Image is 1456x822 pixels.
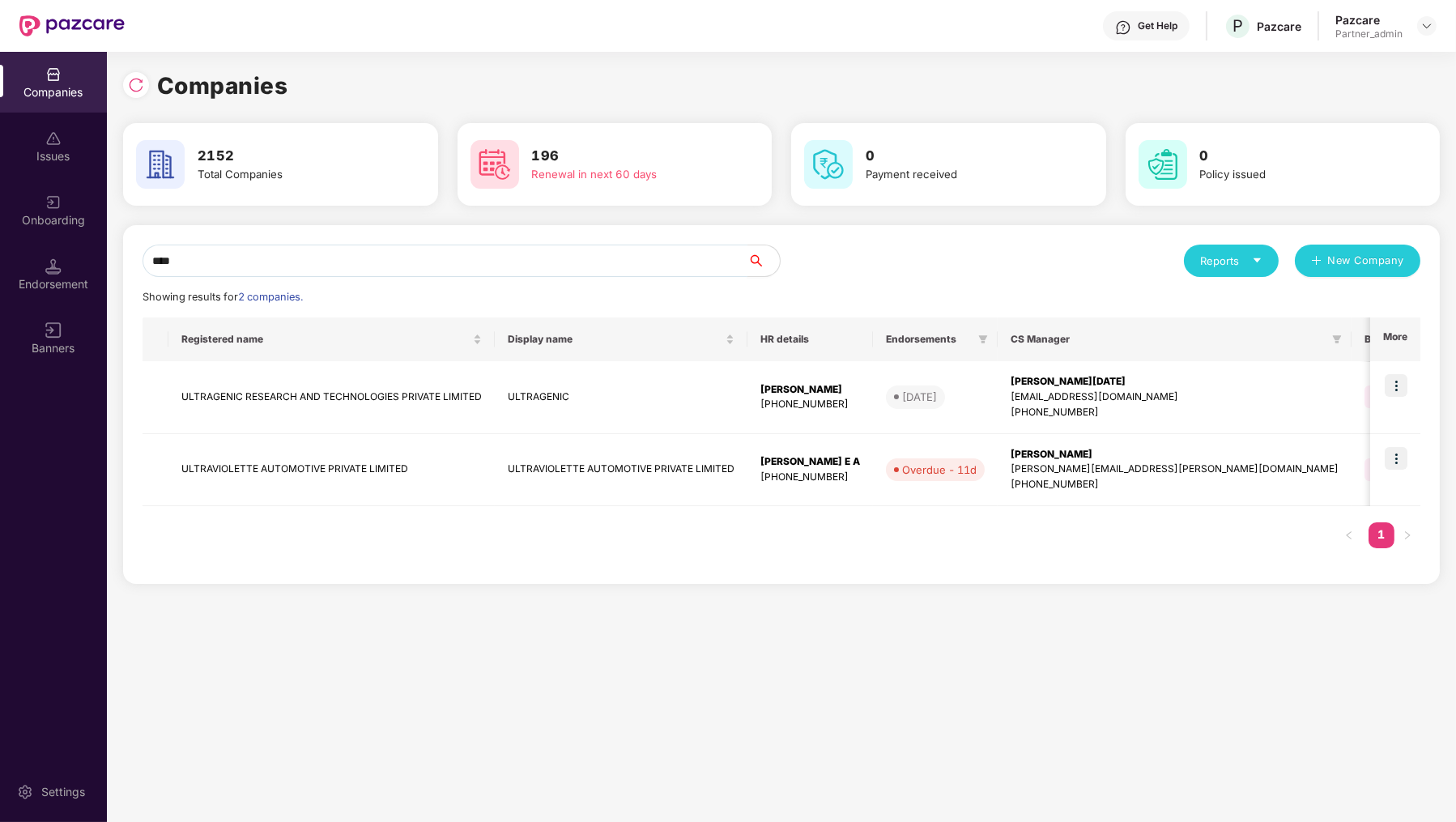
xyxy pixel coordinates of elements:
li: Previous Page [1336,522,1362,548]
div: [EMAIL_ADDRESS][DOMAIN_NAME] [1011,390,1339,405]
li: Next Page [1394,522,1420,548]
div: [PERSON_NAME] E A [760,454,860,470]
img: svg+xml;base64,PHN2ZyB4bWxucz0iaHR0cDovL3d3dy53My5vcmcvMjAwMC9zdmciIHdpZHRoPSI2MCIgaGVpZ2h0PSI2MC... [1139,140,1187,189]
div: [PHONE_NUMBER] [760,470,860,485]
img: New Pazcare Logo [19,15,125,36]
div: [PERSON_NAME][DATE] [1011,374,1339,390]
img: svg+xml;base64,PHN2ZyBpZD0iSXNzdWVzX2Rpc2FibGVkIiB4bWxucz0iaHR0cDovL3d3dy53My5vcmcvMjAwMC9zdmciIH... [45,130,62,147]
img: svg+xml;base64,PHN2ZyB3aWR0aD0iMTYiIGhlaWdodD0iMTYiIHZpZXdCb3g9IjAgMCAxNiAxNiIgZmlsbD0ibm9uZSIgeG... [45,322,62,339]
span: New Company [1328,253,1405,269]
span: right [1403,530,1412,540]
button: search [747,245,781,277]
div: [PERSON_NAME] [1011,447,1339,462]
div: Get Help [1138,19,1177,32]
h3: 0 [866,146,1054,167]
h3: 2152 [198,146,385,167]
div: [PERSON_NAME] [760,382,860,398]
div: Pazcare [1335,12,1403,28]
span: GPA [1364,385,1406,408]
th: HR details [747,317,873,361]
span: filter [975,330,991,349]
div: [PHONE_NUMBER] [760,397,860,412]
img: svg+xml;base64,PHN2ZyBpZD0iU2V0dGluZy0yMHgyMCIgeG1sbnM9Imh0dHA6Ly93d3cudzMub3JnLzIwMDAvc3ZnIiB3aW... [17,784,33,800]
img: svg+xml;base64,PHN2ZyB3aWR0aD0iMTQuNSIgaGVpZ2h0PSIxNC41IiB2aWV3Qm94PSIwIDAgMTYgMTYiIGZpbGw9Im5vbm... [45,258,62,275]
img: svg+xml;base64,PHN2ZyBpZD0iQ29tcGFuaWVzIiB4bWxucz0iaHR0cDovL3d3dy53My5vcmcvMjAwMC9zdmciIHdpZHRoPS... [45,66,62,83]
img: svg+xml;base64,PHN2ZyBpZD0iRHJvcGRvd24tMzJ4MzIiIHhtbG5zPSJodHRwOi8vd3d3LnczLm9yZy8yMDAwL3N2ZyIgd2... [1420,19,1433,32]
div: Partner_admin [1335,28,1403,40]
img: svg+xml;base64,PHN2ZyBpZD0iSGVscC0zMngzMiIgeG1sbnM9Imh0dHA6Ly93d3cudzMub3JnLzIwMDAvc3ZnIiB3aWR0aD... [1115,19,1131,36]
img: svg+xml;base64,PHN2ZyB4bWxucz0iaHR0cDovL3d3dy53My5vcmcvMjAwMC9zdmciIHdpZHRoPSI2MCIgaGVpZ2h0PSI2MC... [136,140,185,189]
span: caret-down [1252,255,1262,266]
div: Renewal in next 60 days [532,166,720,183]
span: Registered name [181,333,470,346]
h3: 196 [532,146,720,167]
span: filter [1332,334,1342,344]
img: icon [1385,447,1407,470]
div: Overdue - 11d [902,462,977,478]
span: search [747,254,780,267]
span: Endorsements [886,333,972,346]
th: Display name [495,317,747,361]
img: svg+xml;base64,PHN2ZyB3aWR0aD0iMjAiIGhlaWdodD0iMjAiIHZpZXdCb3g9IjAgMCAyMCAyMCIgZmlsbD0ibm9uZSIgeG... [45,194,62,211]
span: Display name [508,333,722,346]
div: [DATE] [902,389,937,405]
span: GPA [1364,458,1406,481]
div: Pazcare [1257,19,1301,34]
td: ULTRAVIOLETTE AUTOMOTIVE PRIVATE LIMITED [495,434,747,507]
div: Reports [1200,253,1262,269]
div: [PHONE_NUMBER] [1011,477,1339,492]
span: filter [1329,330,1345,349]
div: Payment received [866,166,1054,183]
img: svg+xml;base64,PHN2ZyB4bWxucz0iaHR0cDovL3d3dy53My5vcmcvMjAwMC9zdmciIHdpZHRoPSI2MCIgaGVpZ2h0PSI2MC... [804,140,853,189]
button: right [1394,522,1420,548]
h3: 0 [1200,146,1388,167]
span: P [1232,16,1243,36]
div: [PERSON_NAME][EMAIL_ADDRESS][PERSON_NAME][DOMAIN_NAME] [1011,462,1339,477]
td: ULTRAVIOLETTE AUTOMOTIVE PRIVATE LIMITED [168,434,495,507]
th: Registered name [168,317,495,361]
h1: Companies [157,68,288,104]
span: plus [1311,255,1322,268]
a: 1 [1369,522,1394,547]
li: 1 [1369,522,1394,548]
div: Total Companies [198,166,385,183]
div: Policy issued [1200,166,1388,183]
img: svg+xml;base64,PHN2ZyBpZD0iUmVsb2FkLTMyeDMyIiB4bWxucz0iaHR0cDovL3d3dy53My5vcmcvMjAwMC9zdmciIHdpZH... [128,77,144,93]
div: [PHONE_NUMBER] [1011,405,1339,420]
span: CS Manager [1011,333,1326,346]
img: icon [1385,374,1407,397]
button: left [1336,522,1362,548]
button: plusNew Company [1295,245,1420,277]
td: ULTRAGENIC RESEARCH AND TECHNOLOGIES PRIVATE LIMITED [168,361,495,434]
div: Settings [36,784,90,800]
img: svg+xml;base64,PHN2ZyB4bWxucz0iaHR0cDovL3d3dy53My5vcmcvMjAwMC9zdmciIHdpZHRoPSI2MCIgaGVpZ2h0PSI2MC... [470,140,519,189]
span: filter [978,334,988,344]
td: ULTRAGENIC [495,361,747,434]
span: Showing results for [143,291,303,303]
th: More [1370,317,1420,361]
span: 2 companies. [238,291,303,303]
span: left [1344,530,1354,540]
